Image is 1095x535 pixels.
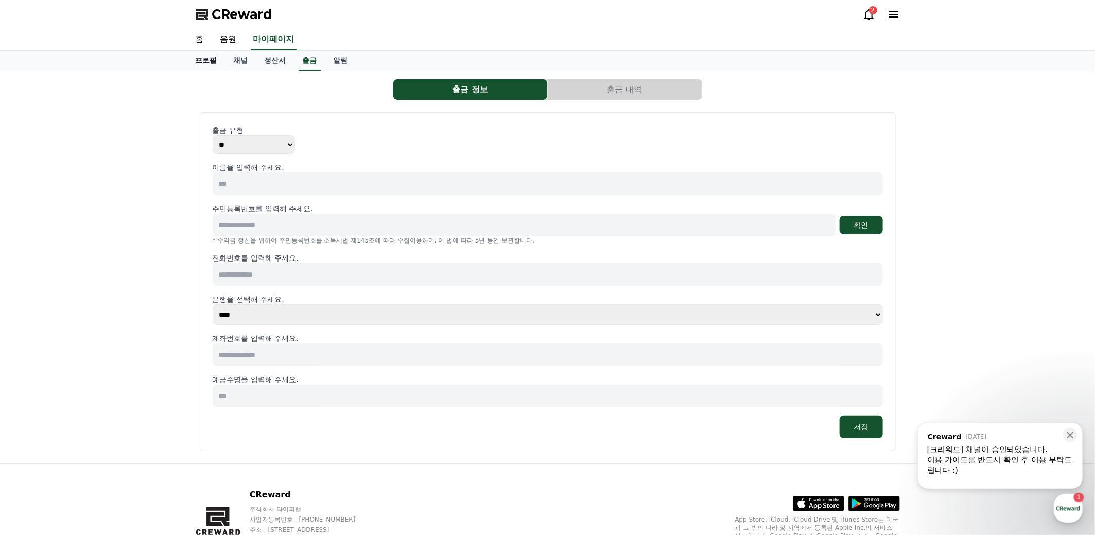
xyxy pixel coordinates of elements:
a: 알림 [325,51,356,71]
p: 사업자등록번호 : [PHONE_NUMBER] [250,515,375,524]
p: 출금 유형 [213,125,883,135]
button: 확인 [840,216,883,234]
p: 주민등록번호를 입력해 주세요. [213,203,313,214]
span: CReward [212,6,273,23]
div: 2 [869,6,877,14]
a: 정산서 [256,51,294,71]
a: 홈 [3,326,68,352]
span: 설정 [159,342,171,350]
p: 주소 : [STREET_ADDRESS] [250,526,375,534]
a: 마이페이지 [251,29,297,50]
a: 출금 정보 [393,79,548,100]
span: 대화 [94,342,107,351]
span: 홈 [32,342,39,350]
button: 저장 [840,416,883,438]
a: 출금 [299,51,321,71]
a: 홈 [187,29,212,50]
p: 주식회사 와이피랩 [250,505,375,513]
a: 1대화 [68,326,133,352]
p: CReward [250,489,375,501]
p: * 수익금 정산을 위하여 주민등록번호를 소득세법 제145조에 따라 수집이용하며, 이 법에 따라 5년 동안 보관합니다. [213,236,883,245]
p: 은행을 선택해 주세요. [213,294,883,304]
a: 설정 [133,326,198,352]
p: 전화번호를 입력해 주세요. [213,253,883,263]
p: 계좌번호를 입력해 주세요. [213,333,883,343]
a: 2 [863,8,875,21]
p: 이름을 입력해 주세요. [213,162,883,172]
button: 출금 내역 [548,79,702,100]
a: CReward [196,6,273,23]
button: 출금 정보 [393,79,547,100]
a: 출금 내역 [548,79,702,100]
span: 1 [105,326,108,334]
a: 프로필 [187,51,225,71]
p: 예금주명을 입력해 주세요. [213,374,883,385]
a: 음원 [212,29,245,50]
a: 채널 [225,51,256,71]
